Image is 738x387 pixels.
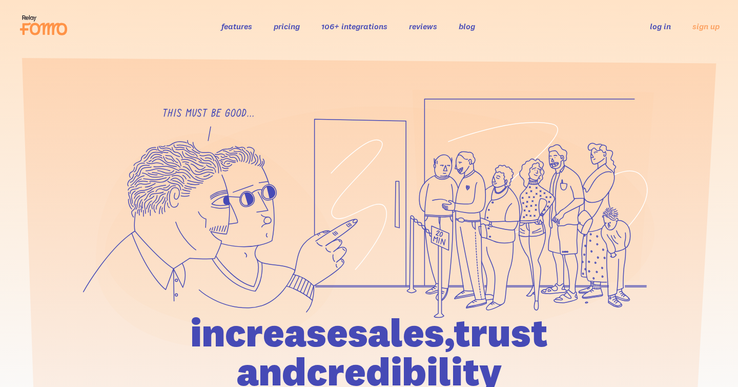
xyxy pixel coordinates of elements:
[459,21,475,31] a: blog
[692,21,720,32] a: sign up
[321,21,387,31] a: 106+ integrations
[409,21,437,31] a: reviews
[221,21,252,31] a: features
[650,21,671,31] a: log in
[274,21,300,31] a: pricing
